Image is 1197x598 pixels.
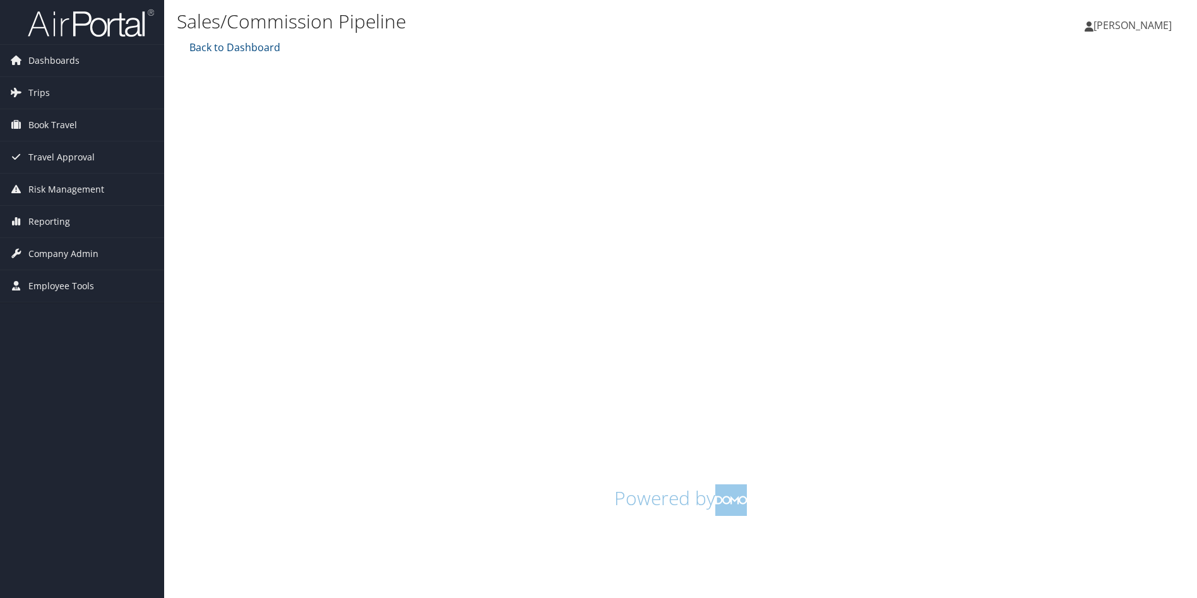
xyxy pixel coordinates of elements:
img: domo-logo.png [715,484,747,516]
h1: Powered by [186,484,1175,516]
span: Travel Approval [28,141,95,173]
span: Book Travel [28,109,77,141]
a: [PERSON_NAME] [1085,6,1184,44]
span: [PERSON_NAME] [1093,18,1172,32]
span: Trips [28,77,50,109]
span: Dashboards [28,45,80,76]
h1: Sales/Commission Pipeline [177,8,849,35]
a: Back to Dashboard [186,40,280,54]
span: Reporting [28,206,70,237]
span: Risk Management [28,174,104,205]
span: Company Admin [28,238,98,270]
img: airportal-logo.png [28,8,154,38]
span: Employee Tools [28,270,94,302]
